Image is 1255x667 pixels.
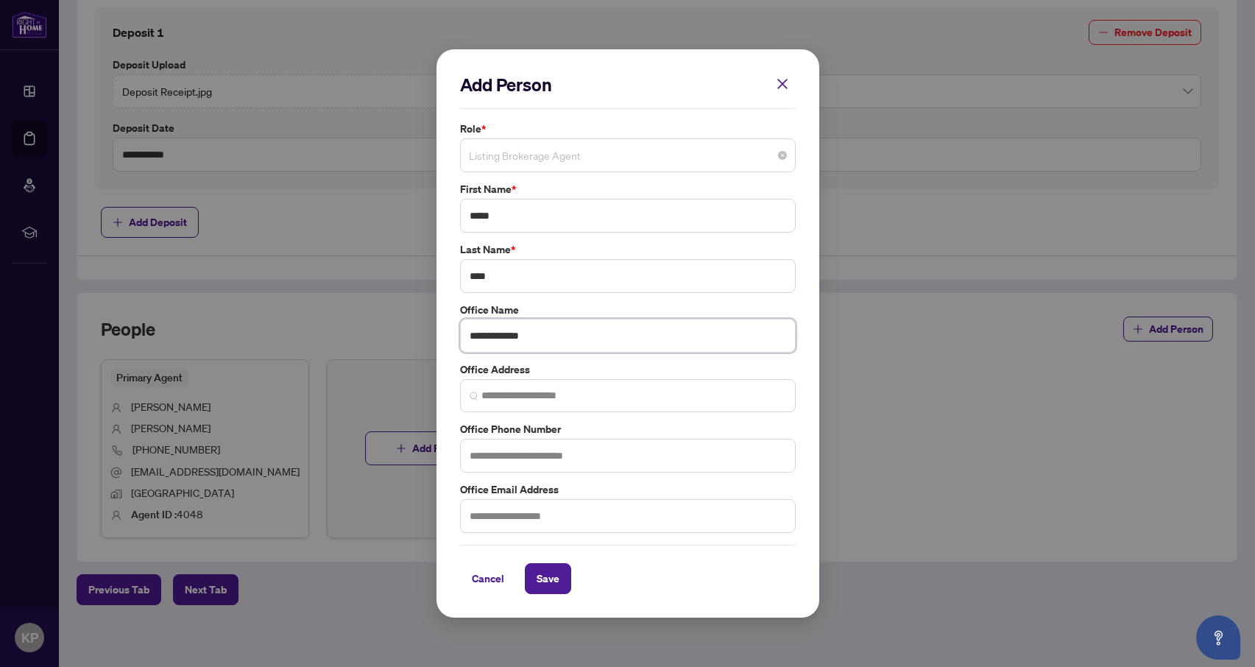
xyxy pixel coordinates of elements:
label: Office Name [460,302,796,318]
label: Office Phone Number [460,421,796,437]
span: Cancel [472,567,504,590]
span: close [776,77,789,91]
label: Role [460,121,796,137]
label: Office Email Address [460,481,796,498]
span: Save [537,567,559,590]
label: Last Name [460,241,796,258]
h2: Add Person [460,73,796,96]
label: First Name [460,181,796,197]
span: close-circle [778,151,787,160]
button: Open asap [1196,615,1240,660]
span: Listing Brokerage Agent [469,141,787,169]
img: search_icon [470,392,478,400]
button: Cancel [460,563,516,594]
label: Office Address [460,361,796,378]
button: Save [525,563,571,594]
